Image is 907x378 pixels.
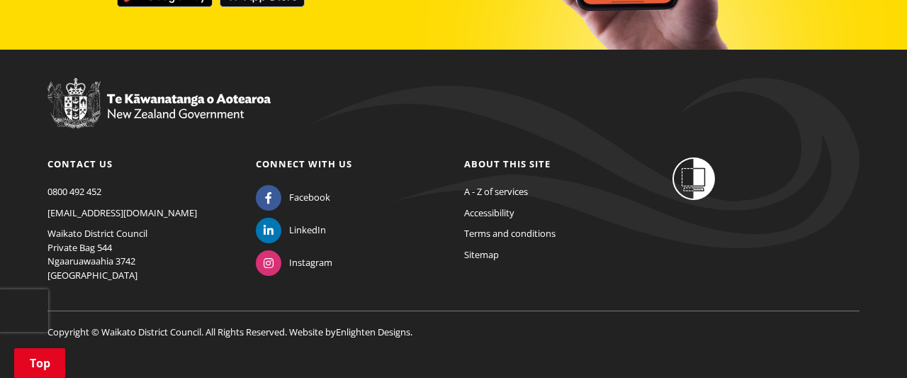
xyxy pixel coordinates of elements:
[47,110,271,123] a: New Zealand Government
[842,318,893,369] iframe: Messenger Launcher
[47,157,113,170] a: Contact us
[256,256,332,269] a: Instagram
[256,223,326,236] a: LinkedIn
[336,326,410,338] a: Enlighten Designs
[464,157,551,170] a: About this site
[289,256,332,270] span: Instagram
[14,348,65,378] a: Top
[464,185,528,198] a: A - Z of services
[47,78,271,129] img: New Zealand Government
[256,191,330,204] a: Facebook
[672,157,715,200] img: Shielded
[256,157,352,170] a: Connect with us
[47,227,235,282] p: Waikato District Council Private Bag 544 Ngaaruawaahia 3742 [GEOGRAPHIC_DATA]
[464,248,499,261] a: Sitemap
[464,227,556,240] a: Terms and conditions
[289,191,330,205] span: Facebook
[47,185,101,198] a: 0800 492 452
[289,223,326,238] span: LinkedIn
[47,311,860,340] p: Copyright © Waikato District Council. All Rights Reserved. Website by .
[47,206,197,219] a: [EMAIL_ADDRESS][DOMAIN_NAME]
[464,206,514,219] a: Accessibility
